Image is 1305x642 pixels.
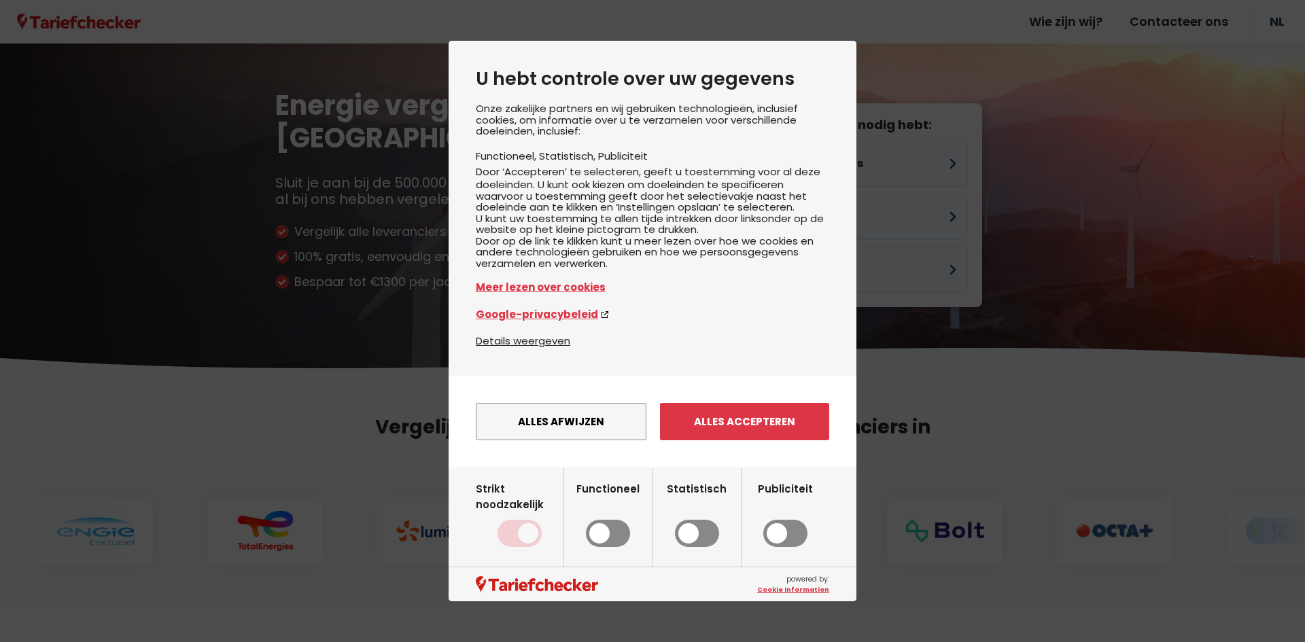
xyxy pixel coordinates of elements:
[539,149,598,163] li: Statistisch
[476,149,539,163] li: Functioneel
[476,576,598,593] img: logo
[660,403,829,440] button: Alles accepteren
[476,306,829,322] a: Google-privacybeleid
[476,279,829,295] a: Meer lezen over cookies
[476,68,829,90] h2: U hebt controle over uw gegevens
[758,481,813,548] label: Publiciteit
[576,481,640,548] label: Functioneel
[667,481,727,548] label: Statistisch
[757,574,829,594] span: powered by:
[476,403,646,440] button: Alles afwijzen
[476,481,563,548] label: Strikt noodzakelijk
[449,376,856,467] div: menu
[598,149,648,163] li: Publiciteit
[476,103,829,333] div: Onze zakelijke partners en wij gebruiken technologieën, inclusief cookies, om informatie over u t...
[476,333,570,349] button: Details weergeven
[757,585,829,594] a: Cookie Information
